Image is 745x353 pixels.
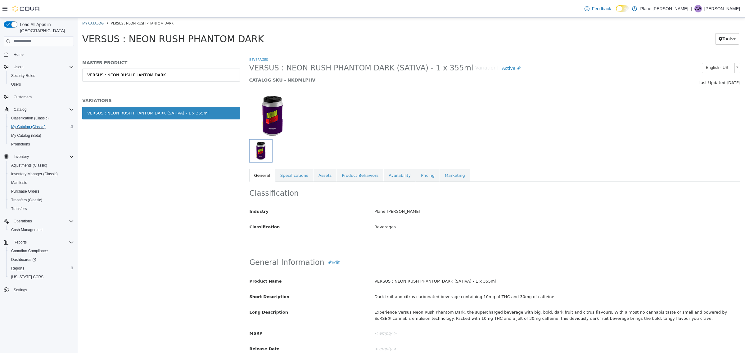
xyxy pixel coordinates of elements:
[1,152,76,161] button: Inventory
[11,227,43,232] span: Cash Management
[11,106,74,113] span: Catalog
[172,151,197,164] a: General
[11,51,26,58] a: Home
[1,63,76,71] button: Users
[9,114,74,122] span: Classification (Classic)
[638,16,661,27] button: Tools
[9,72,74,79] span: Security Roles
[11,163,47,168] span: Adjustments (Classic)
[9,247,50,255] a: Canadian Compliance
[198,151,236,164] a: Specifications
[9,179,29,186] a: Manifests
[172,329,202,333] span: Release Date
[11,142,30,147] span: Promotions
[172,292,210,297] span: Long Description
[694,5,702,12] div: Auston Wilson
[10,92,131,99] div: VERSUS : NEON RUSH PHANTOM DARK (SATIVA) - 1 x 355ml
[292,189,667,199] div: Plane [PERSON_NAME]
[9,247,74,255] span: Canadian Compliance
[9,256,38,263] a: Dashboards
[11,217,74,225] span: Operations
[172,261,204,266] span: Product Name
[11,239,74,246] span: Reports
[14,52,24,57] span: Home
[9,196,74,204] span: Transfers (Classic)
[14,65,23,69] span: Users
[6,196,76,204] button: Transfers (Classic)
[14,107,26,112] span: Catalog
[11,180,27,185] span: Manifests
[640,5,688,12] p: Plane [PERSON_NAME]
[592,6,611,12] span: Feedback
[6,123,76,131] button: My Catalog (Classic)
[5,3,26,8] a: My Catalog
[5,16,186,27] span: VERSUS : NEON RUSH PHANTOM DARK
[11,275,43,279] span: [US_STATE] CCRS
[424,48,438,53] span: Active
[649,63,663,67] span: [DATE]
[172,239,663,251] h2: General Information
[6,140,76,149] button: Promotions
[6,114,76,123] button: Classification (Classic)
[9,123,48,131] a: My Catalog (Classic)
[1,217,76,226] button: Operations
[11,63,26,71] button: Users
[14,219,32,224] span: Operations
[11,286,74,293] span: Settings
[14,95,32,100] span: Customers
[9,114,51,122] a: Classification (Classic)
[236,151,259,164] a: Assets
[14,240,27,245] span: Reports
[9,72,38,79] a: Security Roles
[11,116,49,121] span: Classification (Classic)
[6,255,76,264] a: Dashboards
[11,198,42,203] span: Transfers (Classic)
[704,5,740,12] p: [PERSON_NAME]
[6,80,76,89] button: Users
[9,256,74,263] span: Dashboards
[11,217,34,225] button: Operations
[247,239,266,251] button: Edit
[306,151,338,164] a: Availability
[11,82,21,87] span: Users
[9,205,29,212] a: Transfers
[1,238,76,247] button: Reports
[11,63,74,71] span: Users
[9,81,23,88] a: Users
[9,226,74,234] span: Cash Management
[5,80,162,86] h5: VARIATIONS
[616,5,629,12] input: Dark Mode
[9,123,74,131] span: My Catalog (Classic)
[292,258,667,269] div: VERSUS : NEON RUSH PHANTOM DARK (SATIVA) - 1 x 355ml
[9,196,45,204] a: Transfers (Classic)
[4,47,74,311] nav: Complex example
[11,93,34,101] a: Customers
[9,81,74,88] span: Users
[9,162,74,169] span: Adjustments (Classic)
[14,154,29,159] span: Inventory
[625,45,654,55] span: English - US
[11,266,24,271] span: Reports
[9,265,74,272] span: Reports
[9,226,45,234] a: Cash Management
[11,206,27,211] span: Transfers
[292,274,667,285] div: Dark fruit and citrus carbonated beverage containing 10mg of THC and 30mg of caffeine.
[6,71,76,80] button: Security Roles
[1,285,76,294] button: Settings
[11,153,31,160] button: Inventory
[172,171,663,181] h2: Classification
[6,264,76,273] button: Reports
[172,207,202,212] span: Classification
[9,170,74,178] span: Inventory Manager (Classic)
[259,151,306,164] a: Product Behaviors
[11,248,48,253] span: Canadian Compliance
[11,286,29,294] a: Settings
[292,204,667,215] div: Beverages
[11,153,74,160] span: Inventory
[6,226,76,234] button: Cash Management
[292,311,667,321] div: < empty >
[9,273,74,281] span: Washington CCRS
[1,105,76,114] button: Catalog
[9,265,27,272] a: Reports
